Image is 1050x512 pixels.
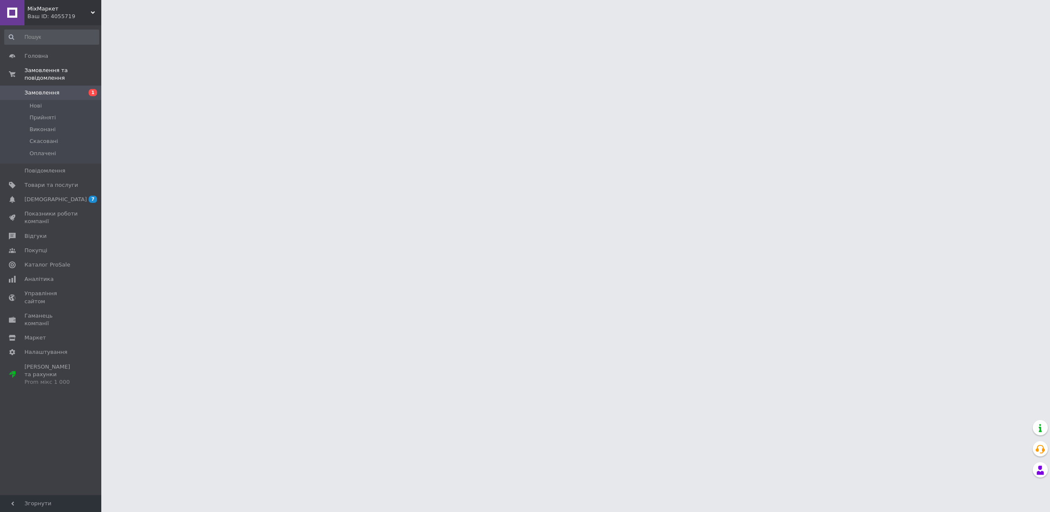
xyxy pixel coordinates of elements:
[27,5,91,13] span: MixМаркет
[4,30,99,45] input: Пошук
[30,137,58,145] span: Скасовані
[24,181,78,189] span: Товари та послуги
[24,52,48,60] span: Головна
[89,89,97,96] span: 1
[30,126,56,133] span: Виконані
[24,67,101,82] span: Замовлення та повідомлення
[24,312,78,327] span: Гаманець компанії
[24,348,68,356] span: Налаштування
[24,275,54,283] span: Аналітика
[24,210,78,225] span: Показники роботи компанії
[24,196,87,203] span: [DEMOGRAPHIC_DATA]
[24,261,70,269] span: Каталог ProSale
[24,247,47,254] span: Покупці
[24,363,78,386] span: [PERSON_NAME] та рахунки
[30,114,56,121] span: Прийняті
[27,13,101,20] div: Ваш ID: 4055719
[89,196,97,203] span: 7
[24,334,46,342] span: Маркет
[24,290,78,305] span: Управління сайтом
[24,89,60,97] span: Замовлення
[24,232,46,240] span: Відгуки
[24,167,65,175] span: Повідомлення
[30,150,56,157] span: Оплачені
[24,378,78,386] div: Prom мікс 1 000
[30,102,42,110] span: Нові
